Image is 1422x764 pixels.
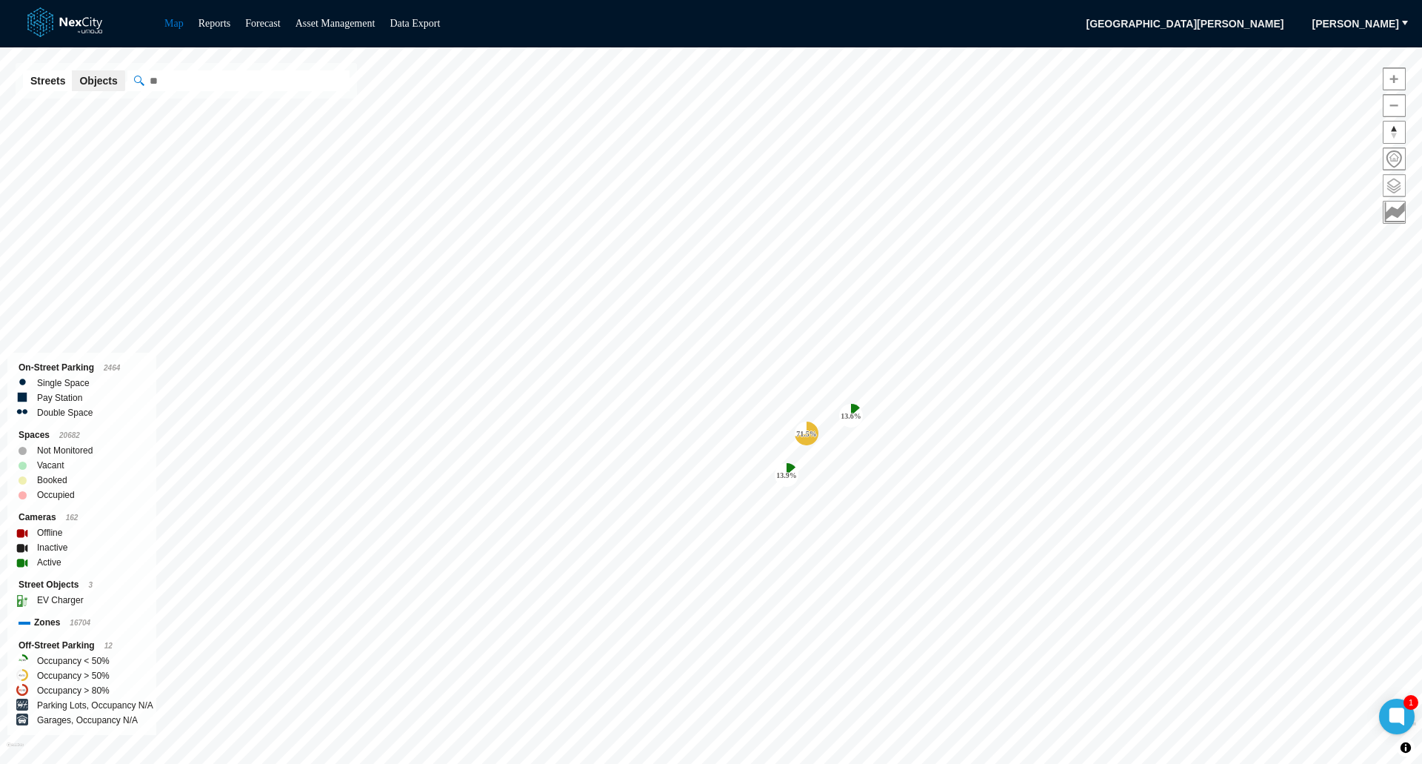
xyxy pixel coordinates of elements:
a: Reports [198,18,231,29]
a: Asset Management [296,18,375,29]
a: Forecast [245,18,280,29]
div: Zones [19,615,145,631]
label: Not Monitored [37,443,93,458]
tspan: 13.6 % [841,412,861,420]
span: 162 [66,514,79,522]
label: Occupancy > 80% [37,683,110,698]
label: Offline [37,525,62,540]
button: Toggle attribution [1397,739,1415,757]
button: Zoom out [1383,94,1406,117]
button: Zoom in [1383,67,1406,90]
label: Double Space [37,405,93,420]
a: Map [164,18,184,29]
div: Spaces [19,428,145,443]
label: Active [37,555,61,570]
div: Map marker [795,422,818,445]
div: 1 [1403,695,1418,710]
label: Booked [37,473,67,488]
div: Cameras [19,510,145,525]
label: Occupancy > 50% [37,668,110,683]
span: [PERSON_NAME] [1312,16,1399,31]
span: 2464 [104,364,120,372]
span: [GEOGRAPHIC_DATA][PERSON_NAME] [1076,12,1293,36]
label: Inactive [37,540,67,555]
div: Off-Street Parking [19,638,145,654]
button: Home [1383,147,1406,170]
label: Parking Lots, Occupancy N/A [37,698,153,713]
label: Vacant [37,458,64,473]
a: Data Export [390,18,440,29]
button: Reset bearing to north [1383,121,1406,144]
div: Street Objects [19,577,145,593]
div: Map marker [775,463,798,487]
label: Single Space [37,376,90,391]
span: 20682 [59,431,80,439]
span: Toggle attribution [1401,740,1410,756]
tspan: 13.9 % [776,471,797,479]
span: Zoom out [1383,95,1405,116]
label: Pay Station [37,391,82,405]
span: Objects [79,73,117,88]
button: Layers management [1383,174,1406,197]
span: 12 [104,642,113,650]
label: Occupied [37,488,75,502]
div: On-Street Parking [19,360,145,376]
span: 16704 [70,619,90,627]
span: Zoom in [1383,68,1405,90]
a: Mapbox homepage [7,743,24,760]
label: Garages, Occupancy N/A [37,713,138,728]
span: 3 [88,581,93,589]
span: Streets [30,73,65,88]
label: EV Charger [37,593,84,608]
button: [PERSON_NAME] [1303,12,1409,36]
span: Reset bearing to north [1383,122,1405,143]
button: Objects [72,70,124,91]
label: Occupancy < 50% [37,654,110,668]
button: Streets [23,70,73,91]
div: Map marker [839,404,863,428]
button: Key metrics [1383,201,1406,224]
tspan: 71.5 % [796,430,817,438]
